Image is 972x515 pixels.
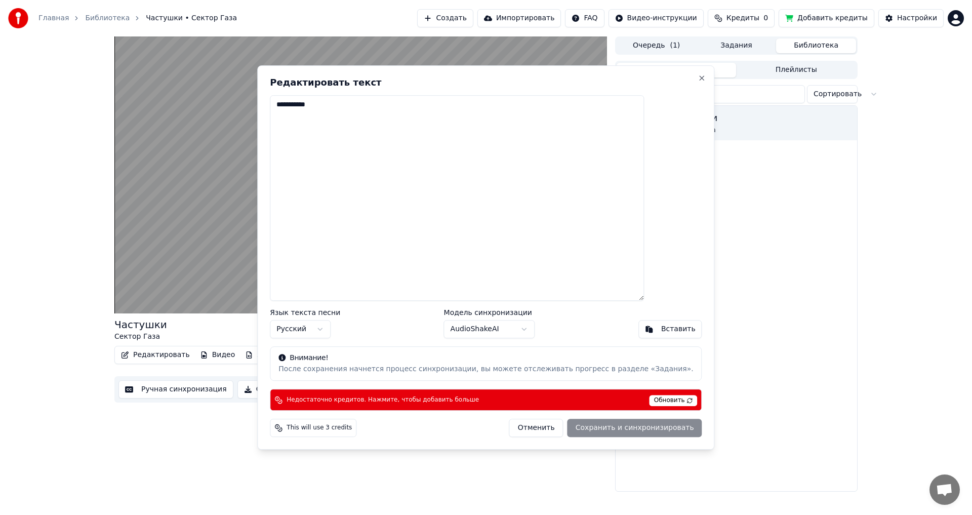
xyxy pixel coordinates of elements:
[278,353,693,363] div: Внимание!
[278,364,693,374] div: После сохранения начнется процесс синхронизации, вы можете отслеживать прогресс в разделе «Задания».
[661,324,696,334] div: Вставить
[638,320,702,338] button: Вставить
[444,309,535,316] label: Модель синхронизации
[650,395,698,406] span: Обновить
[270,78,702,87] h2: Редактировать текст
[287,424,352,432] span: This will use 3 credits
[270,309,340,316] label: Язык текста песни
[287,396,479,404] span: Недостаточно кредитов. Нажмите, чтобы добавить больше
[509,419,563,437] button: Отменить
